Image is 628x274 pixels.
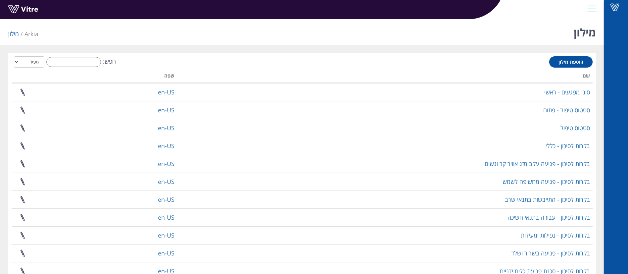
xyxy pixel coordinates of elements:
[507,213,590,221] a: בקרות לסיכון - עבודה בתנאי חשיכה
[177,71,593,83] th: שם
[158,124,174,132] a: en-US
[158,249,174,257] a: en-US
[546,142,590,150] a: בקרות לסיכון - כללי
[544,88,590,96] a: סוגי מפגעים - ראשי
[158,195,174,203] a: en-US
[574,17,596,45] h1: מילון
[158,178,174,186] a: en-US
[549,56,593,68] a: הוספת מילון
[511,249,590,257] a: בקרות לסיכון - פגיעה בשריר ושלד
[505,195,590,203] a: בקרות לסיכון - התייבשות בתנאי שרב
[158,160,174,168] a: en-US
[560,124,590,132] a: סטטוס טיפול
[46,57,101,67] input: חפש:
[558,59,583,65] span: הוספת מילון
[543,106,590,114] a: סטטוס טיפול - פתוח
[94,71,177,83] th: שפה
[24,30,38,38] span: 328
[485,160,590,168] a: בקרות לסיכון - פגיעה עקב מזג אוויר קר וגשום
[158,88,174,96] a: en-US
[158,213,174,221] a: en-US
[158,231,174,239] a: en-US
[503,178,590,186] a: בקרות לסיכון - פגיעה מחשיפה לשמש
[44,57,116,67] label: חפש:
[158,142,174,150] a: en-US
[521,231,590,239] a: בקרות לסיכון - נפילות ומעידות
[8,30,24,38] li: מילון
[158,106,174,114] a: en-US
